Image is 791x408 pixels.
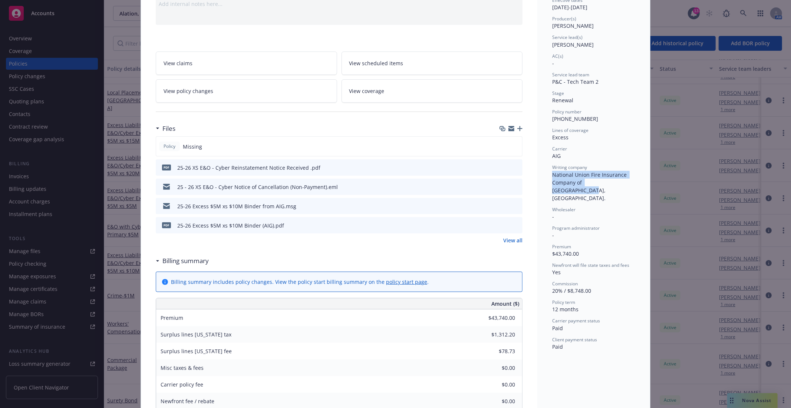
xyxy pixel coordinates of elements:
input: 0.00 [471,379,520,390]
input: 0.00 [471,312,520,324]
button: download file [501,164,507,172]
span: View coverage [349,87,385,95]
span: Newfront will file state taxes and fees [552,262,629,268]
span: View policy changes [164,87,213,95]
span: Policy number [552,109,581,115]
a: View all [503,236,523,244]
span: Surplus lines [US_STATE] fee [161,348,232,355]
span: Renewal [552,97,573,104]
input: 0.00 [471,329,520,340]
span: AIG [552,152,561,159]
input: 0.00 [471,346,520,357]
span: Newfront fee / rebate [161,398,214,405]
div: Billing summary [156,256,209,266]
span: Carrier payment status [552,318,600,324]
div: 25-26 Excess $5M xs $10M Binder from AIG.msg [177,202,296,210]
span: Commission [552,281,578,287]
a: View coverage [342,79,523,103]
span: Producer(s) [552,16,576,22]
span: Service lead team [552,72,589,78]
button: preview file [513,202,520,210]
input: 0.00 [471,396,520,407]
div: Files [156,124,175,133]
div: 25 - 26 XS E&O - Cyber Notice of Cancellation (Non-Payment).eml [177,183,338,191]
span: Paid [552,343,563,350]
span: Policy term [552,299,575,305]
span: Premium [552,243,571,250]
span: P&C - Tech Team 2 [552,78,599,85]
span: Program administrator [552,225,600,231]
span: Premium [161,314,183,321]
h3: Files [162,124,175,133]
div: Excess [552,133,635,141]
span: Missing [183,143,202,150]
span: Paid [552,325,563,332]
a: View policy changes [156,79,337,103]
input: 0.00 [471,362,520,374]
span: View scheduled items [349,59,403,67]
span: - [552,60,554,67]
span: Writing company [552,164,587,170]
span: - [552,232,554,239]
span: [PHONE_NUMBER] [552,115,598,122]
span: $43,740.00 [552,250,579,257]
button: preview file [513,222,520,229]
button: preview file [513,164,520,172]
div: Billing summary includes policy changes. View the policy start billing summary on the . [171,278,429,286]
a: policy start page [386,278,427,285]
div: 25-26 Excess $5M xs $10M Binder (AIG).pdf [177,222,284,229]
span: Wholesaler [552,206,576,213]
span: Carrier [552,146,567,152]
span: pdf [162,222,171,228]
span: Surplus lines [US_STATE] tax [161,331,231,338]
span: pdf [162,165,171,170]
span: Yes [552,269,561,276]
span: Stage [552,90,564,96]
a: View claims [156,52,337,75]
button: download file [501,183,507,191]
h3: Billing summary [162,256,209,266]
span: Misc taxes & fees [161,364,204,371]
span: Carrier policy fee [161,381,203,388]
span: Amount ($) [491,300,519,308]
span: View claims [164,59,192,67]
span: Client payment status [552,336,597,343]
span: [PERSON_NAME] [552,41,594,48]
div: 25-26 XS E&O - Cyber Reinstatement Notice Received .pdf [177,164,320,172]
span: Service lead(s) [552,34,583,40]
span: 12 months [552,306,579,313]
span: 20% / $8,748.00 [552,287,591,294]
span: - [552,213,554,220]
button: preview file [513,183,520,191]
a: View scheduled items [342,52,523,75]
span: National Union Fire Insurance Company of [GEOGRAPHIC_DATA], [GEOGRAPHIC_DATA]. [552,171,628,202]
span: AC(s) [552,53,563,59]
span: [PERSON_NAME] [552,22,594,29]
button: download file [501,222,507,229]
button: download file [501,202,507,210]
span: Lines of coverage [552,127,589,133]
span: Policy [162,143,177,150]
